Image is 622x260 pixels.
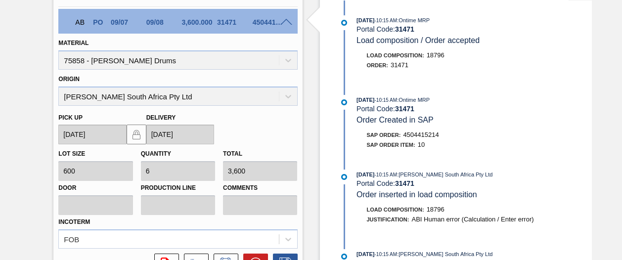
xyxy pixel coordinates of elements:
[411,216,533,223] span: ABI Human error (Calculation / Enter error)
[356,36,480,44] span: Load composition / Order accepted
[403,131,439,138] span: 4504415214
[58,150,85,157] label: Lot size
[356,25,591,33] div: Portal Code:
[215,18,253,26] div: 31471
[397,172,492,177] span: : [PERSON_NAME] South Africa Pty Ltd
[341,20,347,26] img: atual
[144,18,182,26] div: 09/08/2025
[367,52,424,58] span: Load Composition :
[397,97,430,103] span: : Ontime MRP
[341,254,347,260] img: atual
[391,61,408,69] span: 31471
[73,11,89,33] div: Awaiting Billing
[223,150,242,157] label: Total
[356,172,374,177] span: [DATE]
[141,181,215,195] label: Production Line
[356,105,591,113] div: Portal Code:
[356,17,374,23] span: [DATE]
[375,18,398,23] span: - 10:15 AM
[375,172,398,177] span: - 10:15 AM
[108,18,146,26] div: 09/07/2025
[223,181,297,195] label: Comments
[397,17,430,23] span: : Ontime MRP
[58,181,133,195] label: Door
[367,142,415,148] span: SAP Order Item:
[395,179,414,187] strong: 31471
[427,206,444,213] span: 18796
[356,116,434,124] span: Order Created in SAP
[58,76,80,83] label: Origin
[127,125,146,144] button: locked
[131,129,142,140] img: locked
[356,190,477,199] span: Order inserted in load composition
[367,207,424,213] span: Load Composition :
[375,97,398,103] span: - 10:15 AM
[367,62,388,68] span: Order :
[75,18,87,26] p: AB
[356,97,374,103] span: [DATE]
[395,105,414,113] strong: 31471
[58,114,83,121] label: Pick up
[58,218,90,225] label: Incoterm
[64,235,79,243] div: FOB
[58,125,126,144] input: mm/dd/yyyy
[90,18,107,26] div: Purchase order
[375,252,398,257] span: - 10:15 AM
[367,132,401,138] span: SAP Order:
[341,174,347,180] img: atual
[427,51,444,59] span: 18796
[146,114,176,121] label: Delivery
[356,179,591,187] div: Portal Code:
[397,251,492,257] span: : [PERSON_NAME] South Africa Pty Ltd
[58,40,89,46] label: Material
[179,18,217,26] div: 3,600.000
[418,141,425,148] span: 10
[367,217,409,222] span: Justification:
[146,125,214,144] input: mm/dd/yyyy
[341,99,347,105] img: atual
[250,18,288,26] div: 4504415214
[141,150,171,157] label: Quantity
[356,251,374,257] span: [DATE]
[395,25,414,33] strong: 31471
